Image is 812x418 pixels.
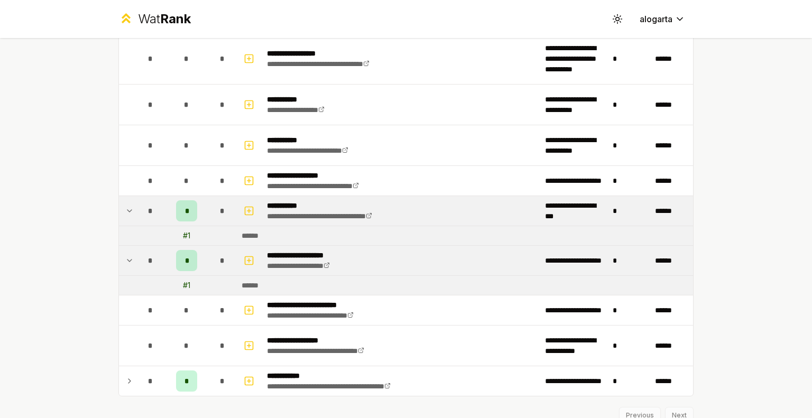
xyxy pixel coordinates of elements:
button: alogarta [631,10,694,29]
a: WatRank [118,11,191,27]
div: # 1 [183,230,190,241]
div: Wat [138,11,191,27]
span: alogarta [640,13,672,25]
span: Rank [160,11,191,26]
div: # 1 [183,280,190,291]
